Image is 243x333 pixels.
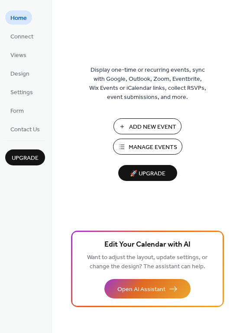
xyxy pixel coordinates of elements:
button: Add New Event [113,118,181,134]
span: Contact Us [10,125,40,134]
a: Settings [5,85,38,99]
span: Manage Events [129,143,177,152]
span: Open AI Assistant [117,285,165,294]
span: Settings [10,88,33,97]
span: Display one-time or recurring events, sync with Google, Outlook, Zoom, Eventbrite, Wix Events or ... [89,66,206,102]
span: 🚀 Upgrade [123,168,172,180]
button: 🚀 Upgrade [118,165,177,181]
span: Upgrade [12,154,39,163]
span: Design [10,70,29,79]
a: Design [5,66,35,80]
a: Connect [5,29,39,43]
a: Contact Us [5,122,45,136]
span: Views [10,51,26,60]
a: Views [5,48,32,62]
span: Form [10,107,24,116]
span: Home [10,14,27,23]
span: Want to adjust the layout, update settings, or change the design? The assistant can help. [87,252,207,273]
span: Connect [10,32,33,41]
button: Manage Events [113,139,182,155]
span: Add New Event [129,123,176,132]
button: Upgrade [5,149,45,165]
button: Open AI Assistant [104,279,191,298]
span: Edit Your Calendar with AI [104,239,191,251]
a: Home [5,10,32,25]
a: Form [5,103,29,117]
